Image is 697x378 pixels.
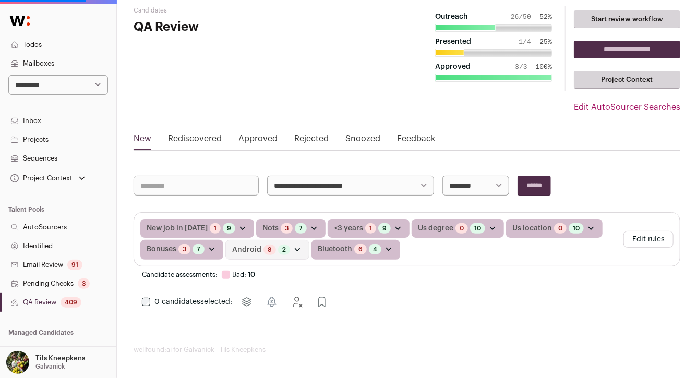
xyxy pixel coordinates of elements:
a: Snoozed [345,132,380,149]
button: Open dropdown [309,223,319,234]
a: 6 [358,245,363,253]
a: 9 [382,224,387,233]
span: Nots [262,223,279,234]
a: 10 [474,224,481,233]
button: Edit rules [623,231,674,248]
a: 0 [460,224,464,233]
button: Open dropdown [207,244,217,254]
img: 6689865-medium_jpg [6,351,29,374]
button: Open dropdown [393,223,403,234]
button: Open dropdown [586,223,596,234]
button: Open dropdown [8,171,87,186]
button: Open dropdown [292,245,303,255]
a: 4 [373,245,377,253]
button: Open dropdown [487,223,498,234]
a: 3 [183,245,186,253]
span: Us degree [418,223,453,234]
a: Feedback [397,132,435,149]
span: selected: [154,297,232,307]
span: New job in [DATE] [147,223,208,234]
button: Open dropdown [237,223,248,234]
a: 7 [197,245,200,253]
button: Reject [286,291,307,312]
span: Us location [512,223,552,234]
div: Project Context [8,174,73,182]
button: Open dropdown [383,244,394,254]
span: Candidate assessments: [142,271,218,279]
button: Open dropdown [4,351,87,374]
button: Snooze [261,291,282,312]
div: 3 [78,278,90,289]
a: Start review workflow [574,10,680,28]
a: 3 [285,224,289,233]
a: Approved [238,132,278,149]
footer: wellfound:ai for Galvanick - Tils Kneepkens [134,346,680,354]
a: Edit AutoSourcer Searches [574,101,680,114]
span: Bad: [232,271,246,278]
span: Android [232,245,261,255]
a: 9 [227,224,231,233]
button: Approve [311,291,332,312]
a: Rediscovered [168,132,222,149]
span: <3 years [334,223,363,234]
p: Tils Kneepkens [35,354,85,362]
a: Bad: 10 [232,271,255,279]
span: 10 [248,271,255,278]
a: 8 [268,246,272,254]
span: Bonuses [147,244,176,255]
div: 409 [61,297,81,308]
h2: Candidates [134,6,316,15]
a: 7 [299,224,303,233]
a: New [134,132,151,149]
a: 2 [282,246,286,254]
a: Rejected [294,132,329,149]
div: 91 [67,260,82,270]
span: 0 candidates [154,298,200,306]
button: Outreach 26/50 52% Presented 1/4 25% Approved 3/3 100% [422,6,565,91]
a: 10 [573,224,580,233]
a: 0 [558,224,562,233]
img: Wellfound [4,10,35,31]
span: Bluetooth [318,244,352,255]
h1: QA Review [134,19,316,35]
a: Project Context [574,71,680,89]
p: Galvanick [35,362,65,371]
a: 1 [369,224,372,233]
a: 1 [214,224,217,233]
button: Move to project [236,291,257,312]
